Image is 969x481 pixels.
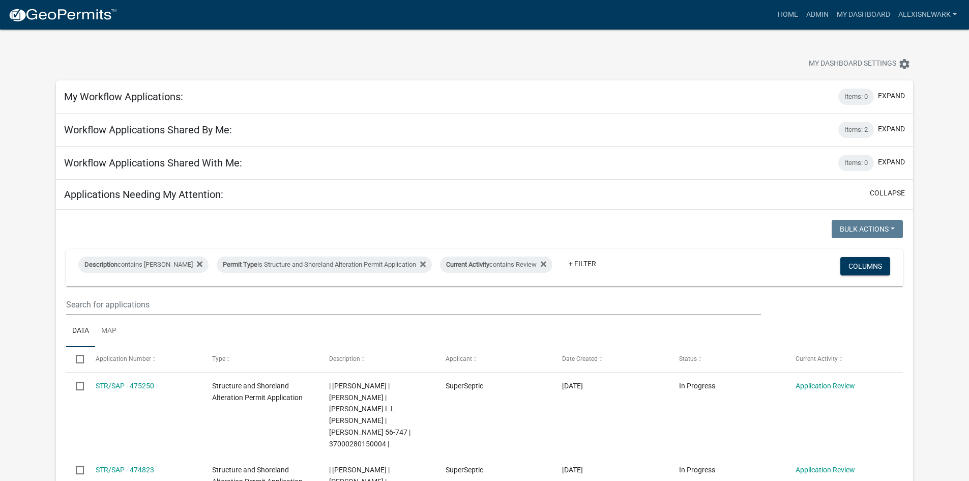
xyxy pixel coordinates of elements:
a: Map [95,315,123,348]
span: Date Created [562,356,598,363]
a: Application Review [796,466,855,474]
span: My Dashboard Settings [809,58,896,70]
button: expand [878,157,905,167]
span: | Alexis Newark | SCOTT A ANDERSON | AMY L L ANDERSON | Lida 56-747 | 37000280150004 | [329,382,410,448]
span: Applicant [446,356,472,363]
span: In Progress [679,382,715,390]
div: Items: 2 [838,122,874,138]
a: STR/SAP - 475250 [96,382,154,390]
h5: Workflow Applications Shared By Me: [64,124,232,136]
a: STR/SAP - 474823 [96,466,154,474]
span: Status [679,356,697,363]
datatable-header-cell: Application Number [86,347,202,372]
span: Application Number [96,356,151,363]
a: Home [774,5,802,24]
datatable-header-cell: Current Activity [786,347,902,372]
datatable-header-cell: Select [66,347,85,372]
h5: Workflow Applications Shared With Me: [64,157,242,169]
button: My Dashboard Settingssettings [801,54,919,74]
span: Description [84,261,118,268]
span: Current Activity [796,356,838,363]
span: Permit Type [223,261,257,268]
a: Data [66,315,95,348]
div: Items: 0 [838,155,874,171]
div: is Structure and Shoreland Alteration Permit Application [217,257,432,273]
datatable-header-cell: Type [202,347,319,372]
a: Admin [802,5,833,24]
span: 09/07/2025 [562,466,583,474]
span: Structure and Shoreland Alteration Permit Application [212,382,303,402]
span: Current Activity [446,261,489,268]
a: Application Review [796,382,855,390]
button: expand [878,124,905,134]
h5: Applications Needing My Attention: [64,188,223,201]
a: My Dashboard [833,5,894,24]
span: Type [212,356,225,363]
h5: My Workflow Applications: [64,91,183,103]
button: Columns [840,257,890,275]
i: settings [898,58,911,70]
a: + Filter [561,254,604,273]
datatable-header-cell: Applicant [436,347,552,372]
input: Search for applications [66,294,760,315]
datatable-header-cell: Date Created [552,347,669,372]
a: alexisnewark [894,5,961,24]
div: contains [PERSON_NAME] [78,257,209,273]
datatable-header-cell: Description [319,347,435,372]
span: SuperSeptic [446,382,483,390]
button: expand [878,91,905,101]
button: Bulk Actions [832,220,903,238]
span: Description [329,356,360,363]
datatable-header-cell: Status [669,347,786,372]
div: Items: 0 [838,89,874,105]
span: SuperSeptic [446,466,483,474]
span: In Progress [679,466,715,474]
span: 09/08/2025 [562,382,583,390]
div: contains Review [440,257,552,273]
button: collapse [870,188,905,199]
